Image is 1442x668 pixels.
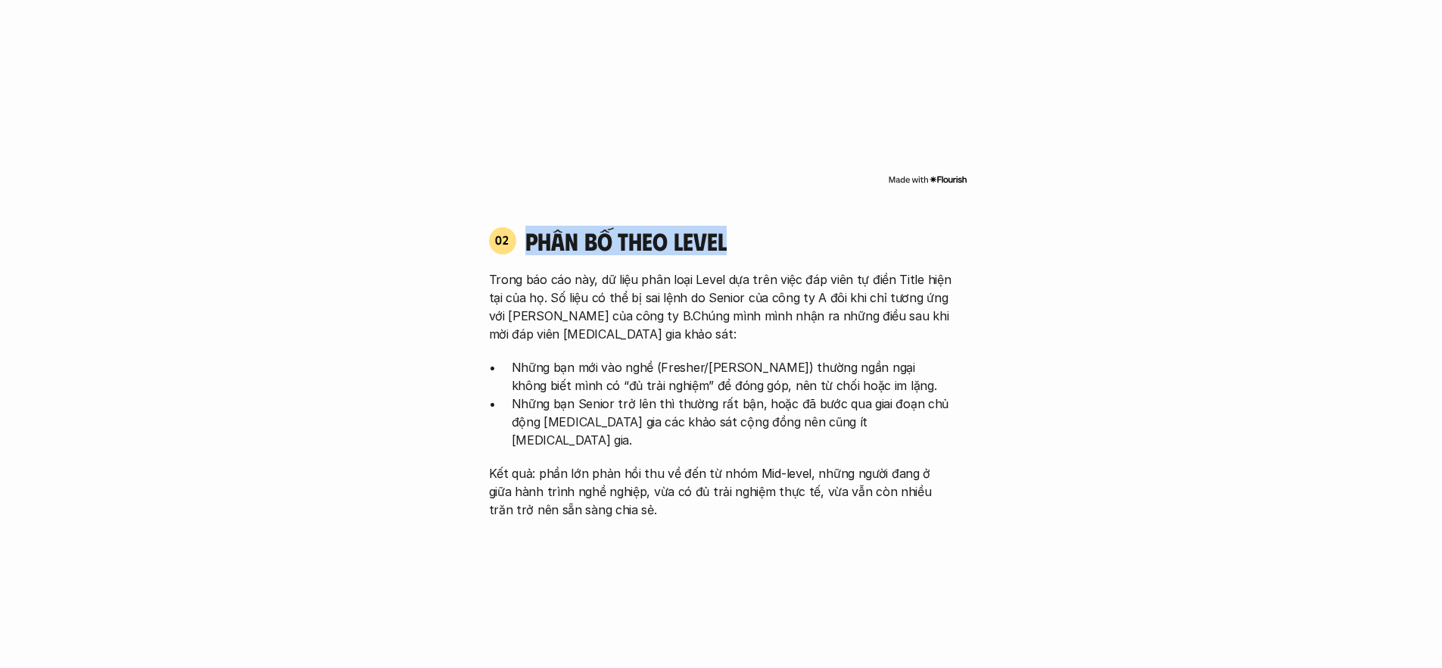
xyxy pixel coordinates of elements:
[512,395,954,449] p: Những bạn Senior trở lên thì thường rất bận, hoặc đã bước qua giai đoạn chủ động [MEDICAL_DATA] g...
[888,173,967,186] img: Made with Flourish
[489,270,954,343] p: Trong báo cáo này, dữ liệu phân loại Level dựa trên việc đáp viên tự điền Title hiện tại của họ. ...
[525,226,954,255] h4: phân bố theo Level
[512,358,954,395] p: Những bạn mới vào nghề (Fresher/[PERSON_NAME]) thường ngần ngại không biết mình có “đủ trải nghiệ...
[489,464,954,519] p: Kết quả: phần lớn phản hồi thu về đến từ nhóm Mid-level, những người đang ở giữa hành trình nghề ...
[495,234,509,246] p: 02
